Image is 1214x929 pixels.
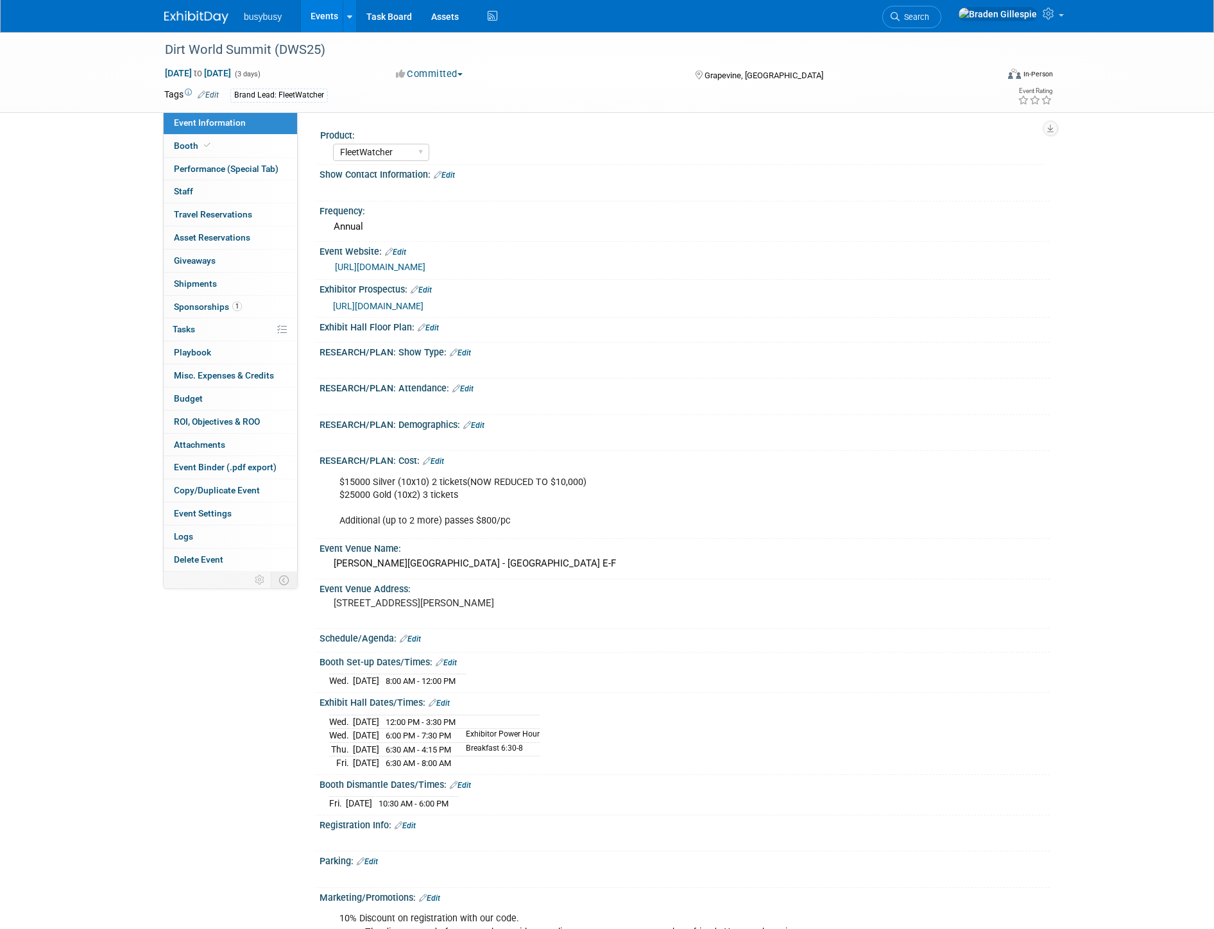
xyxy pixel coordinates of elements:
span: 6:30 AM - 4:15 PM [386,745,451,754]
td: [DATE] [353,756,379,770]
div: Event Website: [320,242,1050,259]
div: Exhibitor Prospectus: [320,280,1050,296]
a: Tasks [164,318,297,341]
td: Thu. [329,742,353,756]
a: Sponsorships1 [164,296,297,318]
a: Edit [419,894,440,903]
td: Wed. [329,715,353,729]
a: [URL][DOMAIN_NAME] [333,301,423,311]
div: Event Venue Name: [320,539,1050,555]
div: Booth Dismantle Dates/Times: [320,775,1050,792]
div: RESEARCH/PLAN: Attendance: [320,379,1050,395]
td: Exhibitor Power Hour [458,729,540,743]
a: [URL][DOMAIN_NAME] [335,262,425,272]
td: [DATE] [353,715,379,729]
span: Asset Reservations [174,232,250,243]
span: busybusy [244,12,282,22]
div: RESEARCH/PLAN: Cost: [320,451,1050,468]
div: Event Venue Address: [320,579,1050,595]
pre: [STREET_ADDRESS][PERSON_NAME] [334,597,610,609]
span: Search [900,12,929,22]
a: Edit [357,857,378,866]
a: Event Information [164,112,297,134]
a: Edit [450,781,471,790]
span: Travel Reservations [174,209,252,219]
button: Committed [391,67,468,81]
div: Booth Set-up Dates/Times: [320,652,1050,669]
div: Exhibit Hall Floor Plan: [320,318,1050,334]
td: Wed. [329,674,353,688]
a: Edit [434,171,455,180]
div: Dirt World Summit (DWS25) [160,38,977,62]
span: Misc. Expenses & Credits [174,370,274,380]
span: Shipments [174,278,217,289]
span: 6:30 AM - 8:00 AM [386,758,451,768]
div: Product: [320,126,1044,142]
a: Asset Reservations [164,226,297,249]
i: Booth reservation complete [204,142,210,149]
span: (3 days) [234,70,261,78]
td: Toggle Event Tabs [271,572,298,588]
span: Event Information [174,117,246,128]
td: Fri. [329,797,346,810]
a: Edit [423,457,444,466]
a: Budget [164,388,297,410]
span: Budget [174,393,203,404]
a: Edit [385,248,406,257]
span: Giveaways [174,255,216,266]
span: Tasks [173,324,195,334]
a: Logs [164,525,297,548]
span: Sponsorships [174,302,242,312]
div: [PERSON_NAME][GEOGRAPHIC_DATA] - [GEOGRAPHIC_DATA] E-F [329,554,1040,574]
a: Edit [418,323,439,332]
a: Edit [452,384,474,393]
span: Event Binder (.pdf export) [174,462,277,472]
div: RESEARCH/PLAN: Demographics: [320,415,1050,432]
a: Attachments [164,434,297,456]
a: Staff [164,180,297,203]
span: Grapevine, [GEOGRAPHIC_DATA] [705,71,823,80]
span: Delete Event [174,554,223,565]
span: 10:30 AM - 6:00 PM [379,799,449,808]
div: Schedule/Agenda: [320,629,1050,645]
a: Event Binder (.pdf export) [164,456,297,479]
td: [DATE] [353,674,379,688]
span: Performance (Special Tab) [174,164,278,174]
td: Tags [164,88,219,103]
span: 1 [232,302,242,311]
td: Breakfast 6:30-8 [458,742,540,756]
td: [DATE] [353,742,379,756]
a: Delete Event [164,549,297,571]
div: Exhibit Hall Dates/Times: [320,693,1050,710]
span: ROI, Objectives & ROO [174,416,260,427]
div: Frequency: [320,201,1050,217]
span: Staff [174,186,193,196]
a: Edit [400,635,421,643]
div: Brand Lead: FleetWatcher [230,89,328,102]
a: Booth [164,135,297,157]
a: Edit [463,421,484,430]
span: Playbook [174,347,211,357]
span: Event Settings [174,508,232,518]
a: ROI, Objectives & ROO [164,411,297,433]
a: Edit [450,348,471,357]
td: [DATE] [346,797,372,810]
img: Format-Inperson.png [1008,69,1021,79]
a: Copy/Duplicate Event [164,479,297,502]
a: Search [882,6,941,28]
a: Edit [198,90,219,99]
div: Show Contact Information: [320,165,1050,182]
a: Edit [429,699,450,708]
a: Performance (Special Tab) [164,158,297,180]
a: Edit [411,286,432,294]
span: Logs [174,531,193,541]
a: Event Settings [164,502,297,525]
span: 6:00 PM - 7:30 PM [386,731,451,740]
div: Annual [329,217,1040,237]
a: Giveaways [164,250,297,272]
a: Shipments [164,273,297,295]
span: Booth [174,141,213,151]
div: Marketing/Promotions: [320,888,1050,905]
a: Misc. Expenses & Credits [164,364,297,387]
